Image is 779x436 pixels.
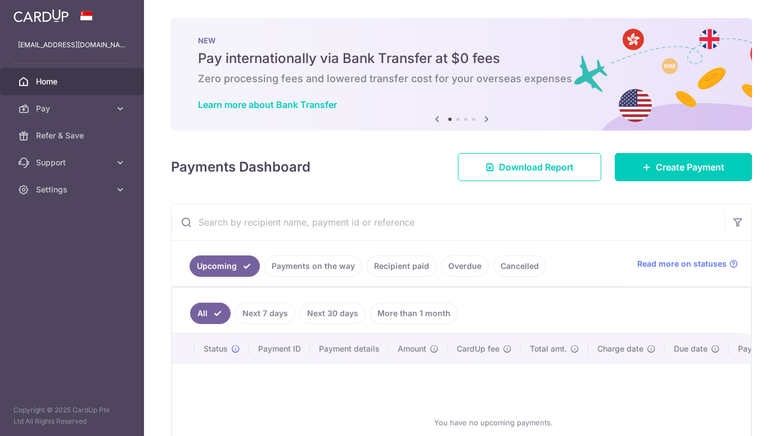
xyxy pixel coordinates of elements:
[18,39,126,51] p: [EMAIL_ADDRESS][DOMAIN_NAME]
[198,99,337,110] a: Learn more about Bank Transfer
[198,36,725,45] p: NEW
[36,157,110,168] span: Support
[13,9,69,23] img: CardUp
[36,103,110,114] span: Pay
[370,303,458,324] a: More than 1 month
[190,255,260,277] a: Upcoming
[398,343,426,354] span: Amount
[204,343,228,354] span: Status
[637,258,738,269] a: Read more on statuses
[656,160,724,174] span: Create Payment
[190,303,231,324] a: All
[171,157,310,177] h4: Payments Dashboard
[264,255,362,277] a: Payments on the way
[493,255,546,277] a: Cancelled
[367,255,436,277] a: Recipient paid
[172,204,724,240] input: Search by recipient name, payment id or reference
[249,334,310,363] th: Payment ID
[457,343,499,354] span: CardUp fee
[36,184,110,195] span: Settings
[637,258,727,269] span: Read more on statuses
[674,343,708,354] span: Due date
[441,255,489,277] a: Overdue
[499,160,574,174] span: Download Report
[615,153,752,181] a: Create Payment
[171,18,752,131] img: Bank transfer banner
[235,303,295,324] a: Next 7 days
[597,343,643,354] span: Charge date
[198,72,725,86] h6: Zero processing fees and lowered transfer cost for your overseas expenses
[458,153,601,181] a: Download Report
[310,334,389,363] th: Payment details
[300,303,366,324] a: Next 30 days
[36,76,110,87] span: Home
[36,130,110,141] span: Refer & Save
[530,343,567,354] span: Total amt.
[198,50,725,68] h5: Pay internationally via Bank Transfer at $0 fees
